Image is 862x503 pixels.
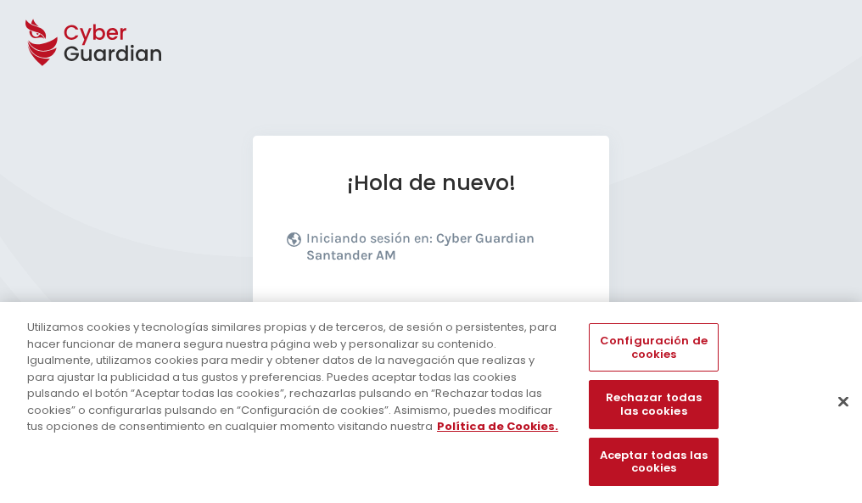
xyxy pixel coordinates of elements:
button: Aceptar todas las cookies [589,438,718,486]
p: Iniciando sesión en: [306,230,571,272]
button: Rechazar todas las cookies [589,381,718,429]
a: Más información sobre su privacidad, se abre en una nueva pestaña [437,418,558,434]
button: Configuración de cookies, Abre el cuadro de diálogo del centro de preferencias. [589,323,718,372]
b: Cyber Guardian Santander AM [306,230,535,263]
div: Utilizamos cookies y tecnologías similares propias y de terceros, de sesión o persistentes, para ... [27,319,563,435]
h1: ¡Hola de nuevo! [287,170,575,196]
button: Cerrar [825,383,862,420]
